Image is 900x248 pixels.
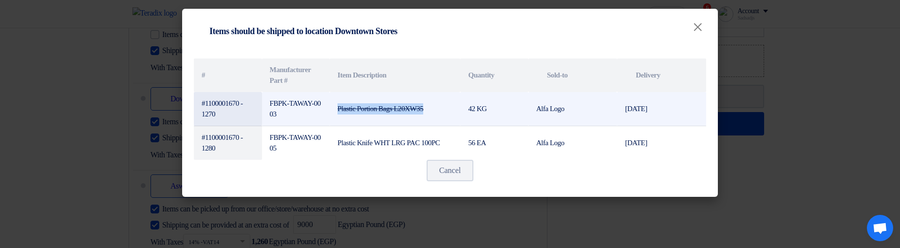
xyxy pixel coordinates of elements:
td: Alfa Logo [528,126,617,160]
div: Open chat [867,215,893,241]
td: 56 EA [460,126,528,160]
th: Delivery [617,58,706,92]
th: Manufacturer Part # [262,58,330,92]
td: 42 KG [460,92,528,126]
td: FBPK-TAWAY-0005 [262,126,330,160]
th: Quantity [460,58,528,92]
td: Alfa Logo [528,92,617,126]
td: [DATE] [617,92,706,126]
td: FBPK-TAWAY-0003 [262,92,330,126]
th: Sold-to [528,58,617,92]
th: Item Description [330,58,460,92]
th: # [194,58,262,92]
td: #1100001670 - 1270 [194,92,262,126]
span: Plastic Knife WHT LRG PAC 100PC [337,139,440,147]
strike: Plastic Portion Bags L20XW35 [337,105,423,113]
button: Close [684,16,711,35]
td: #1100001670 - 1280 [194,126,262,160]
td: [DATE] [617,126,706,160]
h4: Items should be shipped to location Downtown Stores [194,24,397,38]
span: × [692,16,703,38]
button: Cancel [427,160,473,181]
